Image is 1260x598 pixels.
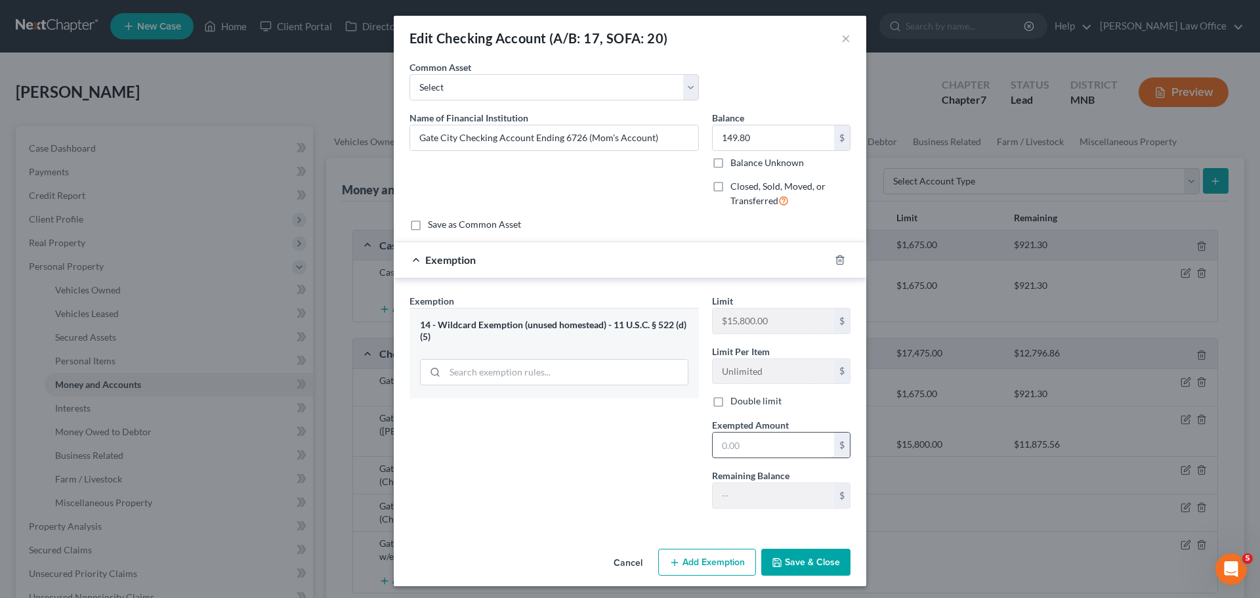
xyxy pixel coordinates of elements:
[834,309,850,333] div: $
[603,550,653,576] button: Cancel
[834,483,850,508] div: $
[713,359,834,384] input: --
[730,156,804,169] label: Balance Unknown
[1215,553,1247,585] iframe: Intercom live chat
[712,111,744,125] label: Balance
[420,319,688,343] div: 14 - Wildcard Exemption (unused homestead) - 11 U.S.C. § 522 (d)(5)
[761,549,850,576] button: Save & Close
[409,295,454,307] span: Exemption
[834,359,850,384] div: $
[712,469,789,482] label: Remaining Balance
[713,483,834,508] input: --
[730,395,782,408] label: Double limit
[713,433,834,458] input: 0.00
[410,125,698,150] input: Enter name...
[428,218,521,231] label: Save as Common Asset
[712,295,733,307] span: Limit
[841,30,850,46] button: ×
[409,29,667,47] div: Edit Checking Account (A/B: 17, SOFA: 20)
[712,345,770,358] label: Limit Per Item
[658,549,756,576] button: Add Exemption
[1242,553,1253,564] span: 5
[713,309,834,333] input: --
[409,112,528,123] span: Name of Financial Institution
[425,253,476,266] span: Exemption
[713,125,834,150] input: 0.00
[445,360,688,385] input: Search exemption rules...
[409,60,471,74] label: Common Asset
[834,433,850,458] div: $
[712,419,789,431] span: Exempted Amount
[834,125,850,150] div: $
[730,181,826,206] span: Closed, Sold, Moved, or Transferred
